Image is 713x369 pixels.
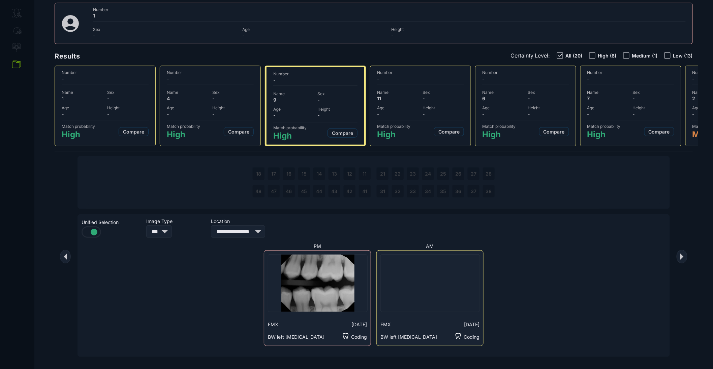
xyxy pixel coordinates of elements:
[456,188,462,194] span: 36
[425,171,431,177] span: 24
[256,171,261,177] span: 18
[272,171,276,177] span: 17
[587,105,629,110] span: Age
[271,188,277,194] span: 47
[82,219,142,225] span: Unified Selection
[62,76,149,81] span: -
[456,171,462,177] span: 26
[314,243,321,249] span: PM
[93,33,238,38] span: -
[423,96,464,101] span: -
[395,188,401,194] span: 32
[440,171,446,177] span: 25
[62,90,103,95] span: Name
[410,171,416,177] span: 23
[212,90,254,95] span: Sex
[587,76,674,81] span: -
[317,91,358,96] span: Sex
[256,188,262,194] span: 48
[167,90,208,95] span: Name
[273,71,358,76] span: Number
[167,96,208,101] span: 4
[167,111,208,117] span: -
[380,322,391,327] span: FMX
[482,70,569,75] span: Number
[362,188,367,194] span: 41
[528,105,569,110] span: Height
[273,125,307,130] span: Match probability
[425,188,431,194] span: 34
[377,130,410,139] span: High
[286,188,292,194] span: 46
[347,171,352,177] span: 12
[228,129,249,135] span: Compare
[440,188,446,194] span: 35
[633,96,674,101] span: -
[377,90,418,95] span: Name
[268,322,278,327] span: FMX
[380,171,385,177] span: 21
[328,128,358,138] button: Compare
[377,96,418,101] span: 11
[482,105,524,110] span: Age
[332,130,353,136] span: Compare
[598,53,617,59] span: High (6)
[486,188,492,194] span: 38
[317,107,358,112] span: Height
[539,127,569,136] button: Compare
[107,90,149,95] span: Sex
[273,97,313,103] span: 9
[167,105,208,110] span: Age
[510,52,550,59] span: Certainty Level:
[426,243,434,249] span: AM
[351,322,367,327] span: [DATE]
[242,33,387,38] span: -
[211,218,272,224] span: Location
[649,129,670,135] span: Compare
[471,171,476,177] span: 27
[351,334,367,340] span: Coding
[62,105,103,110] span: Age
[471,188,476,194] span: 37
[62,96,103,101] span: 1
[268,334,324,340] span: BW left [MEDICAL_DATA]
[482,90,524,95] span: Name
[332,188,338,194] span: 43
[587,130,621,139] span: High
[587,70,674,75] span: Number
[587,124,621,129] span: Match probability
[410,188,416,194] span: 33
[482,111,524,117] span: -
[544,129,565,135] span: Compare
[107,105,149,110] span: Height
[528,90,569,95] span: Sex
[377,124,410,129] span: Match probability
[55,52,80,60] span: Results
[107,111,149,117] span: -
[62,111,103,117] span: -
[273,112,313,118] span: -
[347,188,353,194] span: 42
[434,127,464,136] button: Compare
[167,130,200,139] span: High
[423,90,464,95] span: Sex
[212,105,254,110] span: Height
[317,97,358,103] span: -
[482,96,524,101] span: 6
[587,90,629,95] span: Name
[566,53,583,59] span: All (20)
[644,127,674,136] button: Compare
[528,111,569,117] span: -
[377,105,418,110] span: Age
[587,111,629,117] span: -
[212,96,254,101] span: -
[62,70,149,75] span: Number
[119,127,149,136] button: Compare
[273,107,313,112] span: Age
[423,111,464,117] span: -
[395,171,401,177] span: 22
[60,13,81,34] img: svg%3e
[273,77,358,83] span: -
[286,171,291,177] span: 16
[380,334,437,340] span: BW left [MEDICAL_DATA]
